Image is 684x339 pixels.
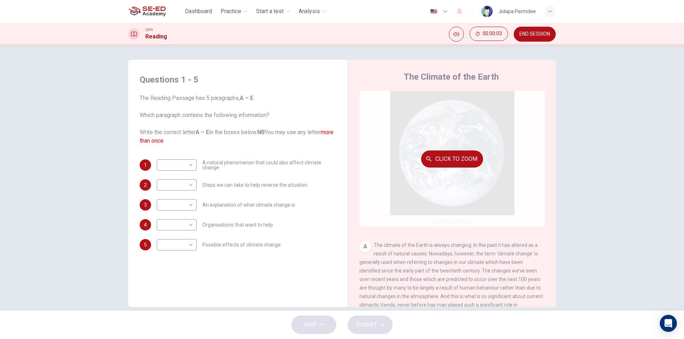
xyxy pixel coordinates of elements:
span: 4 [144,222,147,227]
a: SE-ED Academy logo [128,4,182,18]
span: Steps we can take to help reverse the situation [202,182,307,187]
button: 00:00:03 [470,27,508,41]
span: 2 [144,182,147,187]
button: Click to Zoom [421,150,483,168]
span: 00:00:03 [483,31,502,37]
h4: Questions 1 - 5 [140,74,336,85]
span: Analysis [299,7,320,16]
img: Profile picture [481,6,493,17]
span: 1 [144,163,147,168]
h1: Reading [145,32,167,41]
span: Possible effects of climate change [202,242,281,247]
span: END SESSION [519,31,550,37]
h4: The Climate of the Earth [404,71,499,83]
span: Organisations that want to help [202,222,273,227]
img: SE-ED Academy logo [128,4,166,18]
span: Start a test [256,7,284,16]
span: Practice [221,7,241,16]
b: A – E [196,129,209,136]
span: CEFR [145,27,153,32]
b: NB [257,129,265,136]
div: A [359,241,371,252]
div: Open Intercom Messenger [660,315,677,332]
button: Dashboard [182,5,215,18]
img: en [429,9,438,14]
div: Hide [470,27,508,42]
button: Start a test [253,5,293,18]
span: The Reading Passage has 5 paragraphs, . Which paragraph contains the following information? Write... [140,94,336,145]
span: An explanation of what climate change is [202,202,295,207]
button: Analysis [296,5,329,18]
div: Mute [449,27,464,42]
button: END SESSION [514,27,556,42]
div: Jidapa Permdee [498,7,536,16]
span: The climate of the Earth is always changing. In the past it has altered as a result of natural ca... [359,242,544,325]
button: Practice [218,5,250,18]
span: 5 [144,242,147,247]
span: 3 [144,202,147,207]
b: A – E [240,95,253,101]
span: Dashboard [185,7,212,16]
span: A natural phenomenon that could also affect climate change [202,160,336,170]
